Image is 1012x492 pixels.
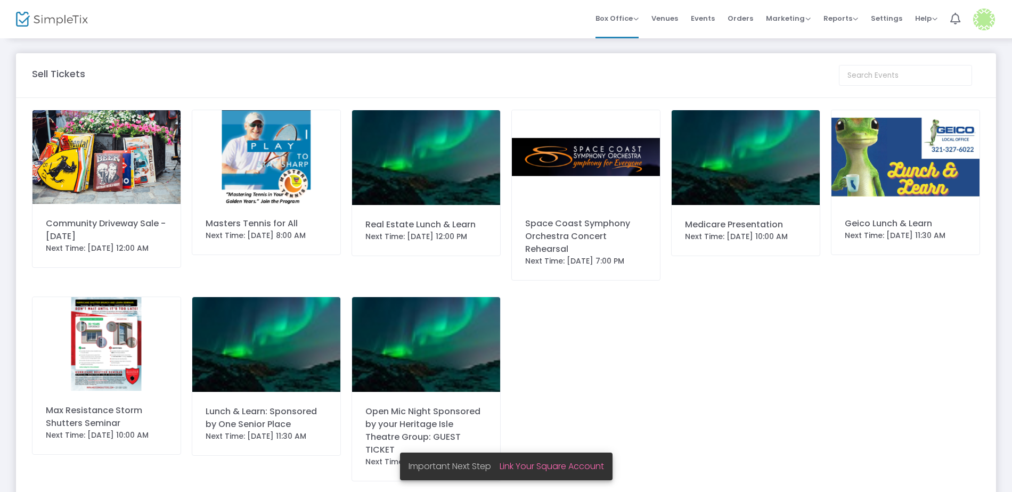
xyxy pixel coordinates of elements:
img: SCSO.png [512,110,660,204]
div: Space Coast Symphony Orchestra Concert Rehearsal [525,217,647,256]
div: Next Time: [DATE] 10:00 AM [46,430,167,441]
m-panel-title: Sell Tickets [32,67,85,81]
img: 638945978976762504yardsale.png [32,110,181,204]
div: Next Time: [DATE] 12:00 AM [46,243,167,254]
div: Next Time: [DATE] 12:00 PM [365,231,487,242]
img: img_lights.jpg [192,297,340,392]
span: Orders [728,5,753,32]
div: Geico Lunch & Learn [845,217,966,230]
div: Community Driveway Sale - [DATE] [46,217,167,243]
img: 638937394918844095image.png [192,110,340,204]
div: Next Time: [DATE] 8:00 AM [206,230,327,241]
div: Next Time: [DATE] 10:00 AM [685,231,806,242]
div: Real Estate Lunch & Learn [365,218,487,231]
span: Help [915,13,937,23]
img: img_lights.jpg [352,297,500,392]
img: Geico.png [831,110,980,204]
span: Venues [651,5,678,32]
span: Settings [871,5,902,32]
img: Maxresistancestormshutters.png [32,297,181,391]
span: Important Next Step [409,460,500,472]
div: Masters Tennis for All [206,217,327,230]
div: Next Time: [DATE] 11:30 AM [206,431,327,442]
img: img_lights.jpg [672,110,820,205]
img: img_lights.jpg [352,110,500,205]
div: Next Time: [DATE] 11:30 AM [845,230,966,241]
span: Marketing [766,13,811,23]
a: Link Your Square Account [500,460,604,472]
div: Open Mic Night Sponsored by your Heritage Isle Theatre Group: GUEST TICKET [365,405,487,456]
span: Events [691,5,715,32]
div: Max Resistance Storm Shutters Seminar [46,404,167,430]
span: Box Office [595,13,639,23]
div: Lunch & Learn: Sponsored by One Senior Place [206,405,327,431]
div: Medicare Presentation [685,218,806,231]
div: Next Time: [DATE] 5:30 PM [365,456,487,468]
span: Reports [823,13,858,23]
div: Next Time: [DATE] 7:00 PM [525,256,647,267]
input: Search Events [839,65,972,86]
